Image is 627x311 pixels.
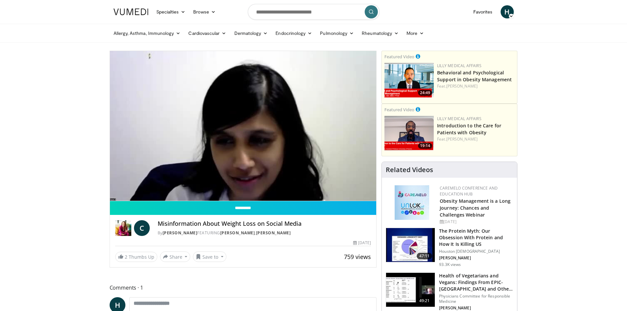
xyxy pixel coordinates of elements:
div: [DATE] [353,240,371,246]
img: b7b8b05e-5021-418b-a89a-60a270e7cf82.150x105_q85_crop-smart_upscale.jpg [386,228,435,262]
a: Browse [189,5,220,18]
a: [PERSON_NAME] [256,230,291,236]
a: CaReMeLO Conference and Education Hub [440,185,498,197]
a: H [501,5,514,18]
a: Specialties [152,5,190,18]
div: [DATE] [440,219,512,225]
a: 47:11 The Protein Myth: Our Obsession With Protein and How It Is Killing US Houston [DEMOGRAPHIC_... [386,228,513,267]
a: 2 Thumbs Up [115,252,157,262]
span: 759 views [344,253,371,261]
span: Comments 1 [110,283,377,292]
div: By FEATURING , [158,230,371,236]
a: Obesity Management is a Long Journey: Chances and Challenges Webinar [440,198,510,218]
img: VuMedi Logo [114,9,148,15]
p: [PERSON_NAME] [439,305,513,311]
a: Lilly Medical Affairs [437,63,482,68]
a: More [403,27,428,40]
div: Feat. [437,83,514,89]
small: Featured Video [384,107,414,113]
span: 49:21 [417,298,432,304]
a: Rheumatology [358,27,403,40]
h3: The Protein Myth: Our Obsession With Protein and How It Is Killing US [439,228,513,247]
span: 24:49 [418,90,432,96]
p: Physicians Committee for Responsible Medicine [439,294,513,304]
video-js: Video Player [110,51,377,201]
a: [PERSON_NAME] [446,83,478,89]
a: Lilly Medical Affairs [437,116,482,121]
a: C [134,220,150,236]
h3: Health of Vegetarians and Vegans: Findings From EPIC-[GEOGRAPHIC_DATA] and Othe… [439,272,513,292]
a: Favorites [469,5,497,18]
img: 45df64a9-a6de-482c-8a90-ada250f7980c.png.150x105_q85_autocrop_double_scale_upscale_version-0.2.jpg [395,185,429,220]
a: Introduction to the Care for Patients with Obesity [437,122,501,136]
p: [PERSON_NAME] [439,255,513,261]
a: Behavioral and Psychological Support in Obesity Management [437,69,512,83]
a: Pulmonology [316,27,358,40]
a: Allergy, Asthma, Immunology [110,27,185,40]
a: Endocrinology [272,27,316,40]
p: Houston [DEMOGRAPHIC_DATA] [439,249,513,254]
img: acc2e291-ced4-4dd5-b17b-d06994da28f3.png.150x105_q85_crop-smart_upscale.png [384,116,434,150]
a: [PERSON_NAME] [163,230,197,236]
input: Search topics, interventions [248,4,379,20]
img: ba3304f6-7838-4e41-9c0f-2e31ebde6754.png.150x105_q85_crop-smart_upscale.png [384,63,434,97]
span: 47:11 [417,253,432,259]
a: Dermatology [230,27,272,40]
a: [PERSON_NAME] [446,136,478,142]
h4: Misinformation About Weight Loss on Social Media [158,220,371,227]
button: Share [160,251,191,262]
span: 2 [125,254,127,260]
div: Feat. [437,136,514,142]
a: [PERSON_NAME] [220,230,255,236]
p: 93.3K views [439,262,461,267]
h4: Related Videos [386,166,433,174]
img: 606f2b51-b844-428b-aa21-8c0c72d5a896.150x105_q85_crop-smart_upscale.jpg [386,273,435,307]
a: Cardiovascular [184,27,230,40]
a: 24:49 [384,63,434,97]
small: Featured Video [384,54,414,60]
img: Dr. Carolynn Francavilla [115,220,131,236]
a: 19:14 [384,116,434,150]
span: 19:14 [418,143,432,149]
button: Save to [193,251,226,262]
